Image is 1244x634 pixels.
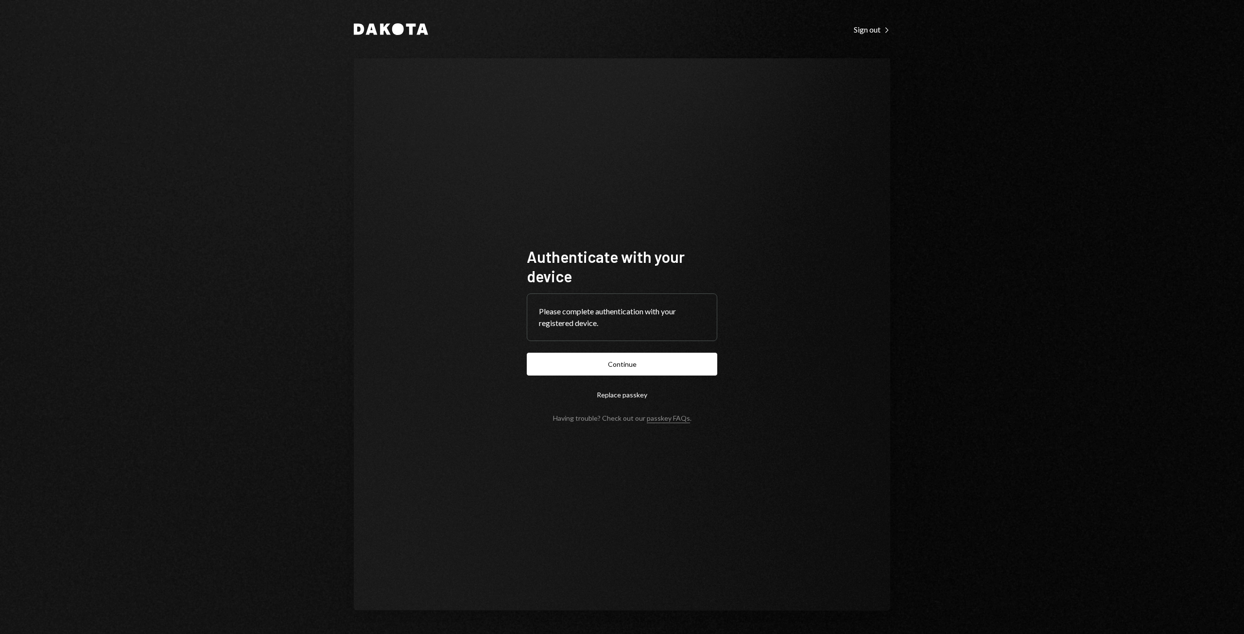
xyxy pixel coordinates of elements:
div: Having trouble? Check out our . [553,414,691,422]
div: Sign out [854,25,890,34]
a: passkey FAQs [647,414,690,423]
a: Sign out [854,24,890,34]
h1: Authenticate with your device [527,247,717,286]
button: Replace passkey [527,383,717,406]
div: Please complete authentication with your registered device. [539,306,705,329]
button: Continue [527,353,717,376]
